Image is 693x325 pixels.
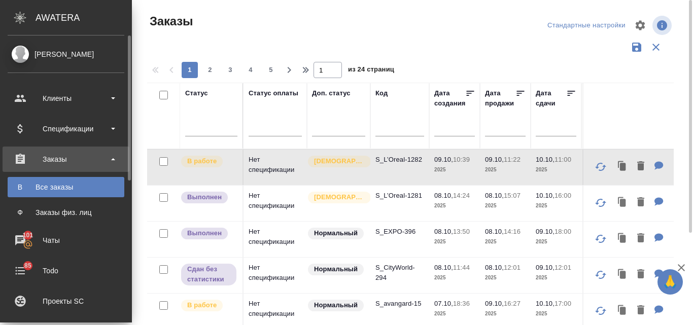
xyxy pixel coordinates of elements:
[536,165,576,175] p: 2025
[244,186,307,221] td: Нет спецификации
[485,192,504,199] p: 08.10,
[555,192,571,199] p: 16:00
[504,228,521,235] p: 14:16
[434,165,475,175] p: 2025
[588,155,613,179] button: Обновить
[434,192,453,199] p: 08.10,
[545,18,628,33] div: split button
[632,300,649,321] button: Удалить
[375,299,424,309] p: S_avangard-15
[453,228,470,235] p: 13:50
[504,156,521,163] p: 11:22
[662,271,679,293] span: 🙏
[3,228,129,253] a: 101Чаты
[588,263,613,287] button: Обновить
[187,264,230,284] p: Сдан без статистики
[307,191,365,204] div: Выставляется автоматически для первых 3 заказов нового контактного лица. Особое внимание
[555,228,571,235] p: 18:00
[180,191,237,204] div: Выставляет ПМ после сдачи и проведения начислений. Последний этап для ПМа
[242,65,259,75] span: 4
[375,191,424,201] p: S_L’Oreal-1281
[3,288,129,314] a: Проекты SC
[504,264,521,271] p: 12:01
[613,264,632,285] button: Клонировать
[314,156,365,166] p: [DEMOGRAPHIC_DATA]
[375,88,388,98] div: Код
[632,192,649,213] button: Удалить
[485,273,526,283] p: 2025
[202,62,218,78] button: 2
[434,156,453,163] p: 09.10,
[555,300,571,307] p: 17:00
[307,227,365,240] div: Статус по умолчанию для стандартных заказов
[657,269,683,295] button: 🙏
[632,264,649,285] button: Удалить
[180,227,237,240] div: Выставляет ПМ после сдачи и проведения начислений. Последний этап для ПМа
[242,62,259,78] button: 4
[646,38,666,57] button: Сбросить фильтры
[485,165,526,175] p: 2025
[613,192,632,213] button: Клонировать
[375,263,424,283] p: S_CityWorld-294
[485,228,504,235] p: 08.10,
[536,273,576,283] p: 2025
[187,300,217,310] p: В работе
[8,49,124,60] div: [PERSON_NAME]
[504,192,521,199] p: 15:07
[244,258,307,293] td: Нет спецификации
[588,227,613,251] button: Обновить
[453,300,470,307] p: 18:36
[314,264,358,274] p: Нормальный
[180,299,237,312] div: Выставляет ПМ после принятия заказа от КМа
[613,228,632,249] button: Клонировать
[485,309,526,319] p: 2025
[628,13,652,38] span: Настроить таблицу
[627,38,646,57] button: Сохранить фильтры
[453,192,470,199] p: 14:24
[314,228,358,238] p: Нормальный
[180,263,237,286] div: Выставляет ПМ, когда заказ сдан КМу, но начисления еще не проведены
[13,207,119,218] div: Заказы физ. лиц
[222,62,238,78] button: 3
[348,63,394,78] span: из 24 страниц
[8,263,124,278] div: Todo
[314,192,365,202] p: [DEMOGRAPHIC_DATA]
[8,294,124,309] div: Проекты SC
[536,264,555,271] p: 09.10,
[375,227,424,237] p: S_EXPO-396
[613,300,632,321] button: Клонировать
[18,261,38,271] span: 85
[187,192,222,202] p: Выполнен
[536,228,555,235] p: 09.10,
[453,156,470,163] p: 10:39
[375,155,424,165] p: S_L’Oreal-1282
[652,16,674,35] span: Посмотреть информацию
[180,155,237,168] div: Выставляет ПМ после принятия заказа от КМа
[8,177,124,197] a: ВВсе заказы
[504,300,521,307] p: 16:27
[202,65,218,75] span: 2
[555,264,571,271] p: 12:01
[588,299,613,323] button: Обновить
[249,88,298,98] div: Статус оплаты
[453,264,470,271] p: 11:44
[588,191,613,215] button: Обновить
[307,263,365,276] div: Статус по умолчанию для стандартных заказов
[434,237,475,247] p: 2025
[536,192,555,199] p: 10.10,
[8,152,124,167] div: Заказы
[314,300,358,310] p: Нормальный
[17,230,40,240] span: 101
[485,237,526,247] p: 2025
[485,201,526,211] p: 2025
[8,233,124,248] div: Чаты
[434,300,453,307] p: 07.10,
[536,201,576,211] p: 2025
[8,91,124,106] div: Клиенты
[632,156,649,177] button: Удалить
[434,309,475,319] p: 2025
[536,309,576,319] p: 2025
[36,8,132,28] div: AWATERA
[632,228,649,249] button: Удалить
[434,88,465,109] div: Дата создания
